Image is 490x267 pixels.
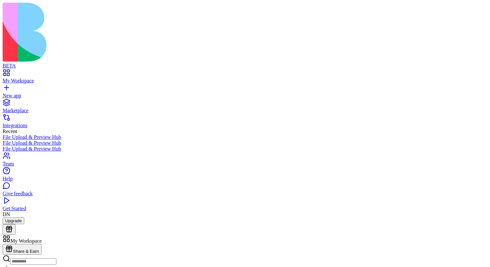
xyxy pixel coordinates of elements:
[3,123,487,128] div: Integrations
[3,244,41,255] button: Share & Earn
[3,117,487,128] a: Integrations
[3,218,24,223] a: Upgrade
[3,108,487,114] div: Marketplace
[3,185,487,197] a: Give feedback
[3,191,487,197] div: Give feedback
[3,63,487,69] div: BETA
[3,57,487,69] a: BETA
[3,72,487,84] a: My Workspace
[3,78,487,84] div: My Workspace
[3,161,487,167] div: Team
[3,170,487,182] a: Help
[3,155,487,167] a: Team
[3,93,487,99] div: New app
[3,128,17,134] span: Recent
[13,249,39,254] span: Share & Earn
[3,3,263,62] img: logo
[3,102,487,114] a: Marketplace
[3,206,487,212] div: Get Started
[3,146,487,152] a: File Upload & Preview Hub
[3,87,487,99] a: New app
[10,238,42,244] span: My Workspace
[3,134,487,140] a: File Upload & Preview Hub
[3,140,487,146] a: File Upload & Preview Hub
[3,176,487,182] div: Help
[3,200,487,212] a: Get Started
[3,212,10,217] span: DN
[3,217,24,224] button: Upgrade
